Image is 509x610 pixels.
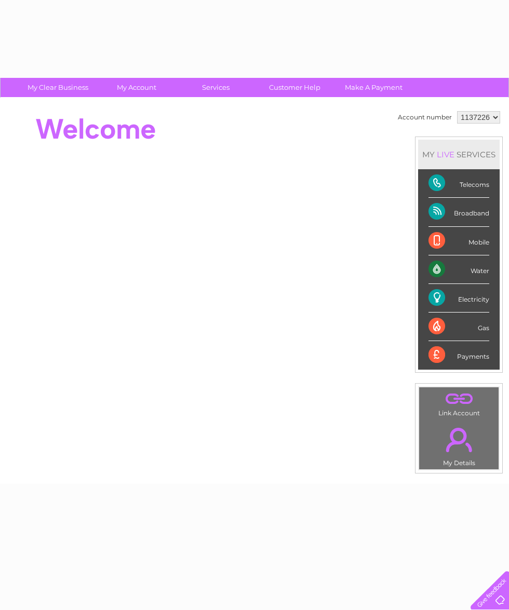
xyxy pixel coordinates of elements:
a: . [422,390,496,408]
div: MY SERVICES [418,140,500,169]
td: Account number [395,109,454,126]
div: Electricity [428,284,489,313]
div: Gas [428,313,489,341]
div: Telecoms [428,169,489,198]
a: Make A Payment [331,78,417,97]
div: Mobile [428,227,489,255]
a: . [422,422,496,458]
a: Customer Help [252,78,338,97]
div: Water [428,255,489,284]
div: Payments [428,341,489,369]
a: Services [173,78,259,97]
td: Link Account [419,387,499,419]
div: LIVE [435,150,457,159]
td: My Details [419,419,499,470]
div: Broadband [428,198,489,226]
a: My Clear Business [15,78,101,97]
a: My Account [94,78,180,97]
